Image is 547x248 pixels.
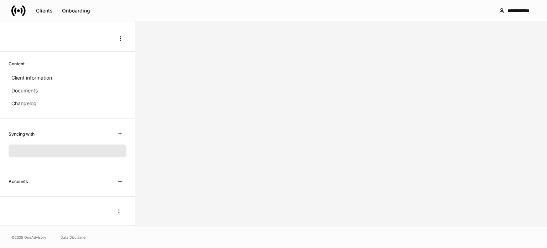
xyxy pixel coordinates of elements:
[31,5,57,16] button: Clients
[11,100,37,107] p: Changelog
[9,131,35,137] h6: Syncing with
[57,5,95,16] button: Onboarding
[9,178,28,185] h6: Accounts
[62,8,90,13] div: Onboarding
[9,84,126,97] a: Documents
[11,87,38,94] p: Documents
[36,8,53,13] div: Clients
[9,97,126,110] a: Changelog
[11,74,52,81] p: Client information
[61,234,87,240] a: Data Disclaimer
[11,234,46,240] span: © 2025 OneAdvisory
[9,71,126,84] a: Client information
[9,60,25,67] h6: Content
